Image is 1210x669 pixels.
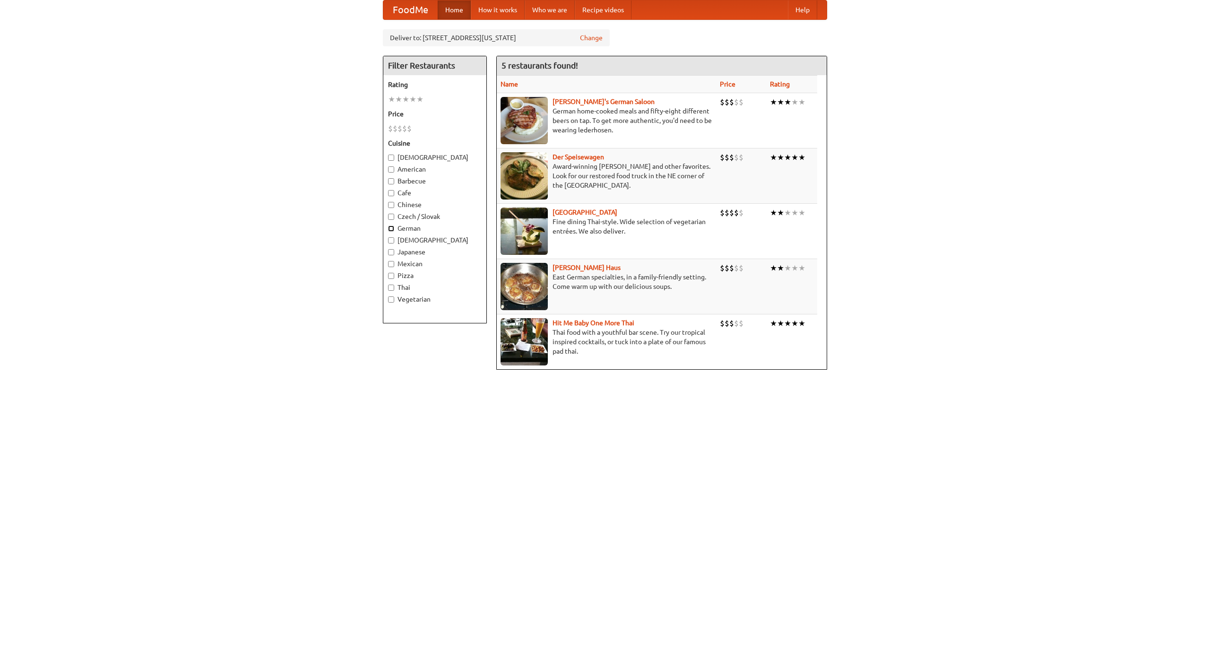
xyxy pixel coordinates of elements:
li: ★ [784,263,791,273]
p: German home-cooked meals and fifty-eight different beers on tap. To get more authentic, you'd nee... [501,106,712,135]
h5: Price [388,109,482,119]
li: $ [725,97,729,107]
a: [PERSON_NAME] Haus [553,264,621,271]
input: Japanese [388,249,394,255]
input: Czech / Slovak [388,214,394,220]
li: ★ [798,97,805,107]
label: American [388,165,482,174]
h5: Rating [388,80,482,89]
li: $ [720,97,725,107]
li: $ [725,318,729,329]
li: ★ [784,152,791,163]
a: FoodMe [383,0,438,19]
input: Chinese [388,202,394,208]
li: $ [398,123,402,134]
h4: Filter Restaurants [383,56,486,75]
img: esthers.jpg [501,97,548,144]
input: Thai [388,285,394,291]
li: ★ [777,263,784,273]
li: $ [725,208,729,218]
li: $ [720,208,725,218]
a: Home [438,0,471,19]
li: $ [407,123,412,134]
input: [DEMOGRAPHIC_DATA] [388,155,394,161]
li: $ [729,152,734,163]
li: ★ [402,94,409,104]
a: Who we are [525,0,575,19]
label: Thai [388,283,482,292]
li: ★ [770,152,777,163]
label: Mexican [388,259,482,269]
input: German [388,226,394,232]
li: ★ [388,94,395,104]
li: $ [734,318,739,329]
p: Award-winning [PERSON_NAME] and other favorites. Look for our restored food truck in the NE corne... [501,162,712,190]
li: ★ [770,97,777,107]
li: ★ [409,94,416,104]
li: $ [720,263,725,273]
li: $ [393,123,398,134]
li: $ [734,208,739,218]
li: $ [739,263,743,273]
li: $ [729,263,734,273]
li: ★ [770,208,777,218]
li: ★ [791,97,798,107]
a: Der Speisewagen [553,153,604,161]
li: ★ [784,208,791,218]
li: $ [734,263,739,273]
a: Recipe videos [575,0,631,19]
li: ★ [777,97,784,107]
li: $ [720,318,725,329]
li: $ [729,318,734,329]
li: ★ [791,152,798,163]
a: Help [788,0,817,19]
li: $ [720,152,725,163]
li: $ [388,123,393,134]
label: Vegetarian [388,295,482,304]
li: $ [725,263,729,273]
li: $ [725,152,729,163]
p: Thai food with a youthful bar scene. Try our tropical inspired cocktails, or tuck into a plate of... [501,328,712,356]
li: ★ [784,97,791,107]
p: Fine dining Thai-style. Wide selection of vegetarian entrées. We also deliver. [501,217,712,236]
label: [DEMOGRAPHIC_DATA] [388,153,482,162]
a: [PERSON_NAME]'s German Saloon [553,98,655,105]
li: $ [402,123,407,134]
a: How it works [471,0,525,19]
li: ★ [784,318,791,329]
label: Barbecue [388,176,482,186]
li: ★ [791,318,798,329]
label: [DEMOGRAPHIC_DATA] [388,235,482,245]
li: ★ [791,208,798,218]
li: $ [734,152,739,163]
a: Hit Me Baby One More Thai [553,319,634,327]
a: [GEOGRAPHIC_DATA] [553,209,617,216]
li: ★ [770,263,777,273]
input: Mexican [388,261,394,267]
h5: Cuisine [388,139,482,148]
li: ★ [798,208,805,218]
li: $ [739,208,743,218]
li: ★ [798,318,805,329]
li: $ [739,97,743,107]
li: $ [739,318,743,329]
li: ★ [798,152,805,163]
li: $ [729,208,734,218]
ng-pluralize: 5 restaurants found! [501,61,578,70]
a: Rating [770,80,790,88]
label: German [388,224,482,233]
li: $ [734,97,739,107]
input: Pizza [388,273,394,279]
label: Cafe [388,188,482,198]
li: ★ [770,318,777,329]
li: ★ [798,263,805,273]
a: Change [580,33,603,43]
li: $ [739,152,743,163]
label: Japanese [388,247,482,257]
input: Barbecue [388,178,394,184]
img: kohlhaus.jpg [501,263,548,310]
